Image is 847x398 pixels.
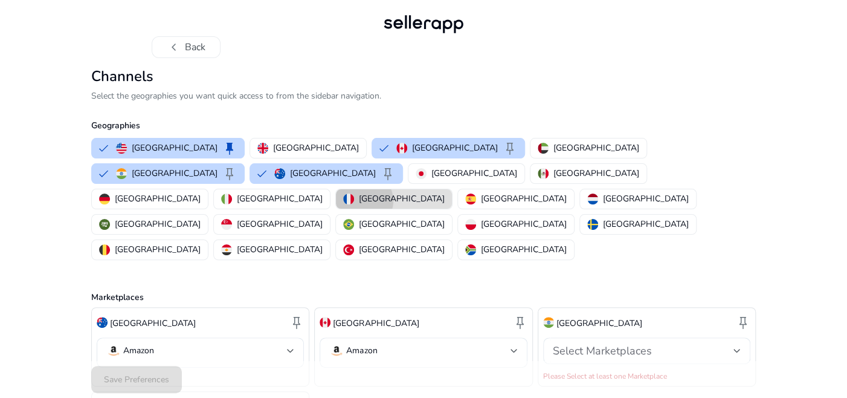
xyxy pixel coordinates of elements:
[465,219,476,230] img: pl.svg
[257,143,268,154] img: uk.svg
[587,194,598,204] img: nl.svg
[553,344,652,358] span: Select Marketplaces
[465,194,476,204] img: es.svg
[97,317,108,328] img: au.svg
[273,142,359,154] p: [GEOGRAPHIC_DATA]
[116,143,127,154] img: us.svg
[343,194,354,204] img: fr.svg
[481,218,567,230] p: [GEOGRAPHIC_DATA]
[603,192,689,205] p: [GEOGRAPHIC_DATA]
[538,143,549,154] img: ae.svg
[274,168,285,179] img: au.svg
[329,344,344,358] img: amazon.svg
[115,218,201,230] p: [GEOGRAPHIC_DATA]
[553,167,639,180] p: [GEOGRAPHIC_DATA]
[167,40,181,54] span: chevron_left
[587,219,598,230] img: se.svg
[99,194,110,204] img: de.svg
[416,168,427,179] img: jp.svg
[481,192,567,205] p: [GEOGRAPHIC_DATA]
[346,345,377,356] p: Amazon
[603,218,689,230] p: [GEOGRAPHIC_DATA]
[553,142,639,154] p: [GEOGRAPHIC_DATA]
[359,192,445,205] p: [GEOGRAPHIC_DATA]
[481,243,567,256] p: [GEOGRAPHIC_DATA]
[396,143,407,154] img: ca.svg
[99,219,110,230] img: sa.svg
[333,317,419,330] p: [GEOGRAPHIC_DATA]
[221,244,232,255] img: eg.svg
[237,218,323,230] p: [GEOGRAPHIC_DATA]
[115,192,201,205] p: [GEOGRAPHIC_DATA]
[556,317,642,330] p: [GEOGRAPHIC_DATA]
[381,166,395,181] span: keep
[222,141,237,155] span: keep
[412,142,498,154] p: [GEOGRAPHIC_DATA]
[736,315,750,330] span: keep
[132,167,217,180] p: [GEOGRAPHIC_DATA]
[290,167,376,180] p: [GEOGRAPHIC_DATA]
[289,315,304,330] span: keep
[237,243,323,256] p: [GEOGRAPHIC_DATA]
[222,166,237,181] span: keep
[320,317,330,328] img: ca.svg
[115,243,201,256] p: [GEOGRAPHIC_DATA]
[152,36,221,58] button: chevron_leftBack
[99,244,110,255] img: be.svg
[221,219,232,230] img: sg.svg
[465,244,476,255] img: za.svg
[91,90,756,102] p: Select the geographies you want quick access to from the sidebar navigation.
[513,315,527,330] span: keep
[343,244,354,255] img: tr.svg
[91,119,756,132] p: Geographies
[110,317,196,330] p: [GEOGRAPHIC_DATA]
[503,141,517,155] span: keep
[359,243,445,256] p: [GEOGRAPHIC_DATA]
[123,345,154,356] p: Amazon
[543,317,554,328] img: in.svg
[237,192,323,205] p: [GEOGRAPHIC_DATA]
[343,219,354,230] img: br.svg
[106,344,121,358] img: amazon.svg
[538,168,549,179] img: mx.svg
[91,68,756,85] h2: Channels
[132,142,217,154] p: [GEOGRAPHIC_DATA]
[116,168,127,179] img: in.svg
[359,218,445,230] p: [GEOGRAPHIC_DATA]
[431,167,517,180] p: [GEOGRAPHIC_DATA]
[221,194,232,204] img: it.svg
[91,291,756,304] p: Marketplaces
